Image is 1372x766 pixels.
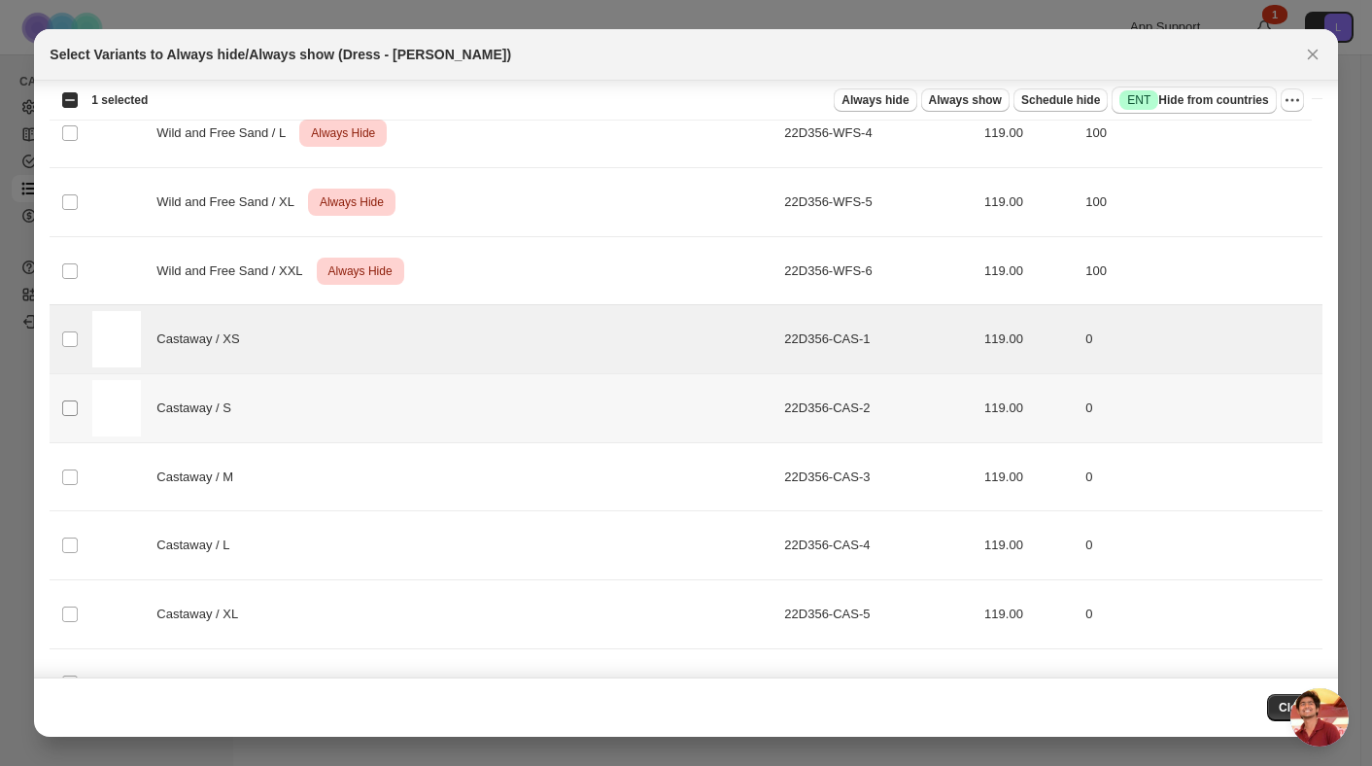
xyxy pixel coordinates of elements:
[978,511,1080,580] td: 119.00
[50,45,511,64] h2: Select Variants to Always hide/Always show (Dress - [PERSON_NAME])
[92,380,141,436] img: white_f61a875e-f5ef-492f-a904-bff7a7b52e27.png
[778,580,978,649] td: 22D356-CAS-5
[1013,88,1108,112] button: Schedule hide
[778,236,978,305] td: 22D356-WFS-6
[978,168,1080,237] td: 119.00
[929,92,1002,108] span: Always show
[156,123,295,143] span: Wild and Free Sand / L
[325,260,396,283] span: Always Hide
[834,88,916,112] button: Always hide
[156,468,244,487] span: Castaway / M
[92,449,141,505] img: white_f61a875e-f5ef-492f-a904-bff7a7b52e27.png
[91,92,148,108] span: 1 selected
[1080,648,1321,716] td: 0
[92,311,141,367] img: white_f61a875e-f5ef-492f-a904-bff7a7b52e27.png
[156,674,257,693] span: Castaway / XXL
[978,442,1080,511] td: 119.00
[156,330,250,349] span: Castaway / XS
[1021,92,1100,108] span: Schedule hide
[978,648,1080,716] td: 119.00
[1290,688,1349,747] div: Open chat
[92,243,141,299] img: white_f61a875e-f5ef-492f-a904-bff7a7b52e27.png
[1112,87,1276,114] button: SuccessENTHide from countries
[841,92,909,108] span: Always hide
[1080,580,1321,649] td: 0
[778,442,978,511] td: 22D356-CAS-3
[778,168,978,237] td: 22D356-WFS-5
[92,517,141,574] img: white_f61a875e-f5ef-492f-a904-bff7a7b52e27.png
[1080,99,1321,168] td: 100
[1080,511,1321,580] td: 0
[1080,236,1321,305] td: 100
[156,261,313,281] span: Wild and Free Sand / XXL
[92,655,141,712] img: white_f61a875e-f5ef-492f-a904-bff7a7b52e27.png
[778,99,978,168] td: 22D356-WFS-4
[778,305,978,374] td: 22D356-CAS-1
[978,305,1080,374] td: 119.00
[978,374,1080,443] td: 119.00
[92,174,141,230] img: white_f61a875e-f5ef-492f-a904-bff7a7b52e27.png
[1119,90,1268,110] span: Hide from countries
[156,399,241,418] span: Castaway / S
[978,580,1080,649] td: 119.00
[156,192,304,212] span: Wild and Free Sand / XL
[778,374,978,443] td: 22D356-CAS-2
[778,648,978,716] td: 22D356-CAS-6
[1267,694,1322,721] button: Close
[1299,41,1326,68] button: Close
[978,236,1080,305] td: 119.00
[1281,88,1304,112] button: More actions
[1080,305,1321,374] td: 0
[307,122,379,145] span: Always Hide
[92,586,141,643] img: white_f61a875e-f5ef-492f-a904-bff7a7b52e27.png
[156,605,248,624] span: Castaway / XL
[778,511,978,580] td: 22D356-CAS-4
[1080,442,1321,511] td: 0
[1279,700,1311,715] span: Close
[1127,92,1150,108] span: ENT
[921,88,1010,112] button: Always show
[1080,168,1321,237] td: 100
[92,105,141,161] img: white_f61a875e-f5ef-492f-a904-bff7a7b52e27.png
[316,191,388,214] span: Always Hide
[1080,374,1321,443] td: 0
[156,536,240,555] span: Castaway / L
[978,99,1080,168] td: 119.00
